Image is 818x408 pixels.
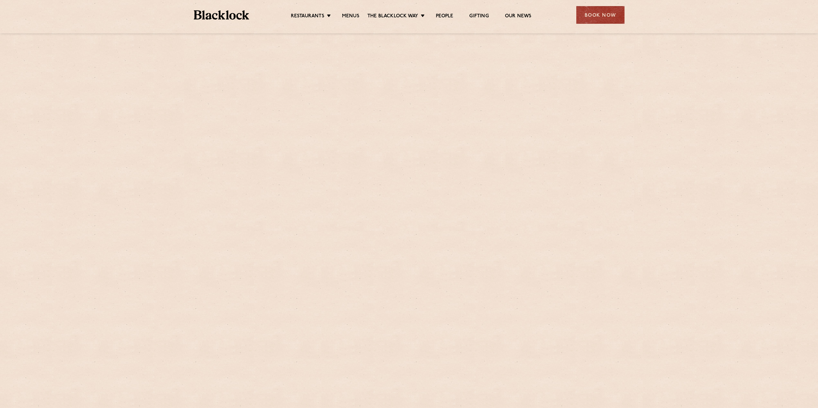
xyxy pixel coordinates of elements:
div: Book Now [576,6,625,24]
img: BL_Textured_Logo-footer-cropped.svg [194,10,249,20]
a: Gifting [469,13,489,20]
a: Menus [342,13,359,20]
a: The Blacklock Way [367,13,418,20]
a: Restaurants [291,13,324,20]
a: People [436,13,453,20]
a: Our News [505,13,532,20]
